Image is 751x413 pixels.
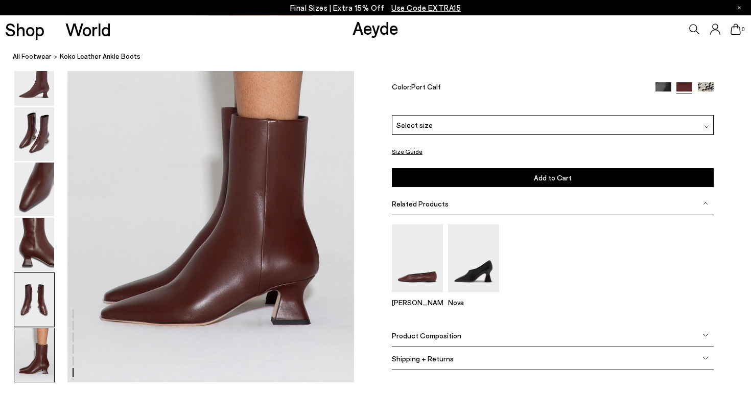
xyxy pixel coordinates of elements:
[392,224,443,292] img: Betty Square-Toe Ballet Flats
[290,2,461,14] p: Final Sizes | Extra 15% Off
[448,298,499,307] p: Nova
[392,354,454,363] span: Shipping + Returns
[411,82,441,91] span: Port Calf
[353,17,398,38] a: Aeyde
[65,20,111,38] a: World
[703,356,708,361] img: svg%3E
[14,273,54,327] img: Koko Leather Ankle Boots - Image 5
[392,331,461,340] span: Product Composition
[392,82,645,94] div: Color:
[13,51,52,62] a: All Footwear
[14,107,54,161] img: Koko Leather Ankle Boots - Image 2
[741,27,746,32] span: 0
[392,285,443,307] a: Betty Square-Toe Ballet Flats [PERSON_NAME]
[14,163,54,216] img: Koko Leather Ankle Boots - Image 3
[13,43,751,71] nav: breadcrumb
[448,224,499,292] img: Nova Regal Pumps
[5,20,44,38] a: Shop
[391,3,461,12] span: Navigate to /collections/ss25-final-sizes
[14,328,54,382] img: Koko Leather Ankle Boots - Image 6
[392,145,423,158] button: Size Guide
[704,124,709,129] img: svg%3E
[534,173,572,182] span: Add to Cart
[392,298,443,307] p: [PERSON_NAME]
[14,52,54,106] img: Koko Leather Ankle Boots - Image 1
[448,285,499,307] a: Nova Regal Pumps Nova
[60,51,140,62] span: Koko Leather Ankle Boots
[703,333,708,338] img: svg%3E
[396,120,433,130] span: Select size
[14,218,54,271] img: Koko Leather Ankle Boots - Image 4
[392,199,449,208] span: Related Products
[392,168,714,187] button: Add to Cart
[731,24,741,35] a: 0
[703,201,708,206] img: svg%3E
